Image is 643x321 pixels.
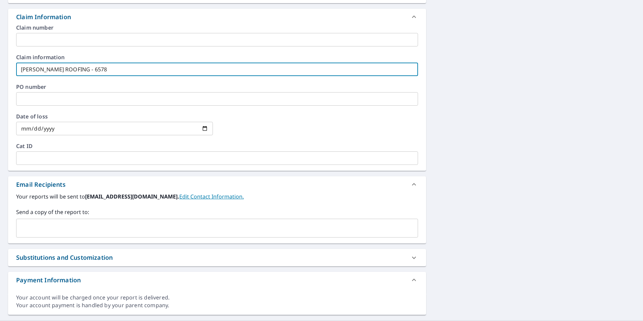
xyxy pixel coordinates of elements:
label: PO number [16,84,418,90]
div: Your account will be charged once your report is delivered. [16,294,418,301]
a: EditContactInfo [179,193,244,200]
div: Your account payment is handled by your parent company. [16,301,418,309]
div: Claim Information [16,12,71,22]
label: Send a copy of the report to: [16,208,418,216]
label: Your reports will be sent to [16,192,418,201]
b: [EMAIL_ADDRESS][DOMAIN_NAME]. [85,193,179,200]
div: Email Recipients [16,180,66,189]
label: Claim number [16,25,418,30]
div: Email Recipients [8,176,426,192]
label: Cat ID [16,143,418,149]
div: Payment Information [8,272,426,288]
label: Date of loss [16,114,213,119]
div: Claim Information [8,9,426,25]
div: Payment Information [16,276,81,285]
div: Substitutions and Customization [8,249,426,266]
label: Claim information [16,55,418,60]
div: Substitutions and Customization [16,253,113,262]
